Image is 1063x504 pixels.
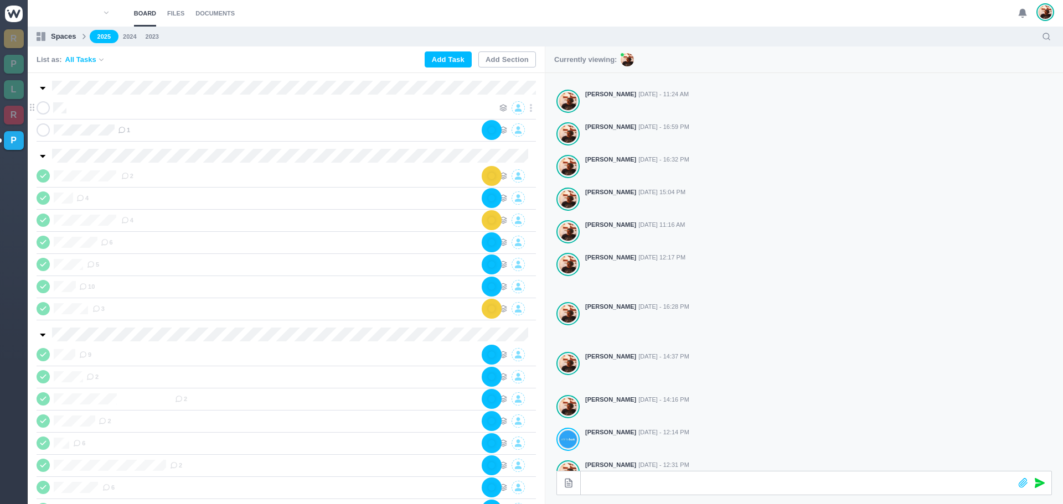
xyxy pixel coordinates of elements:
[121,216,133,225] span: 4
[559,354,577,373] img: Antonio Lopes
[585,155,636,164] strong: [PERSON_NAME]
[585,302,636,311] strong: [PERSON_NAME]
[559,124,577,143] img: Antonio Lopes
[585,220,636,230] strong: [PERSON_NAME]
[4,131,24,150] a: P
[4,55,24,74] a: P
[92,304,105,313] span: 3
[79,282,95,291] span: 10
[101,238,113,247] span: 6
[121,172,133,180] span: 2
[585,122,636,132] strong: [PERSON_NAME]
[559,430,577,449] img: João Tosta
[478,51,536,67] button: Add Section
[585,253,636,262] strong: [PERSON_NAME]
[585,395,636,404] strong: [PERSON_NAME]
[638,253,685,262] span: [DATE] 12:17 PM
[175,394,187,403] span: 2
[554,54,617,65] p: Currently viewing:
[585,428,636,437] strong: [PERSON_NAME]
[37,32,45,41] img: spaces
[4,80,24,99] a: L
[1039,5,1052,19] img: Antonio Lopes
[585,90,636,99] strong: [PERSON_NAME]
[638,460,689,470] span: [DATE] - 12:31 PM
[559,255,577,274] img: Antonio Lopes
[638,302,689,311] span: [DATE] - 16:28 PM
[4,29,24,48] a: R
[559,397,577,416] img: Antonio Lopes
[638,90,689,99] span: [DATE] - 11:24 AM
[86,372,99,381] span: 2
[65,54,96,65] span: All Tasks
[638,155,689,164] span: [DATE] - 16:32 PM
[559,222,577,241] img: Antonio Lopes
[638,428,689,437] span: [DATE] - 12:14 PM
[559,190,577,209] img: Antonio Lopes
[585,460,636,470] strong: [PERSON_NAME]
[146,32,159,41] a: 2023
[638,122,689,132] span: [DATE] - 16:59 PM
[73,439,85,448] span: 6
[585,352,636,361] strong: [PERSON_NAME]
[638,395,689,404] span: [DATE] - 14:16 PM
[123,32,136,41] a: 2024
[638,188,685,197] span: [DATE] 15:04 PM
[4,106,24,124] a: R
[87,260,99,269] span: 5
[102,483,115,492] span: 6
[90,30,118,44] a: 2025
[5,6,23,22] img: winio
[99,417,111,425] span: 2
[559,92,577,111] img: Antonio Lopes
[76,194,89,202] span: 4
[559,157,577,176] img: Antonio Lopes
[79,350,91,359] span: 9
[118,126,130,134] span: 1
[638,352,689,361] span: [DATE] - 14:37 PM
[559,304,577,323] img: Antonio Lopes
[621,53,634,66] img: AL
[425,51,472,67] button: Add Task
[170,461,182,470] span: 2
[638,220,685,230] span: [DATE] 11:16 AM
[51,31,76,42] p: Spaces
[585,188,636,197] strong: [PERSON_NAME]
[37,54,105,65] div: List as:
